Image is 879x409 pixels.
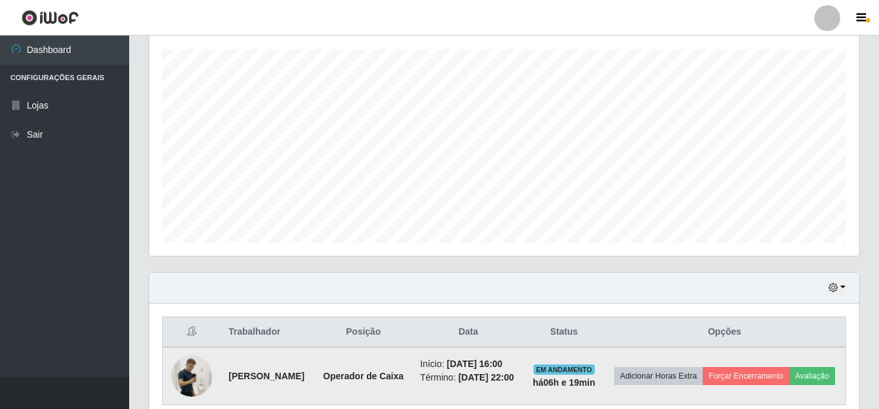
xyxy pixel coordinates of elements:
button: Adicionar Horas Extra [614,367,703,385]
th: Data [413,317,524,348]
img: CoreUI Logo [21,10,79,26]
th: Trabalhador [221,317,315,348]
th: Status [524,317,604,348]
li: Início: [420,357,517,371]
button: Forçar Encerramento [703,367,789,385]
button: Avaliação [789,367,835,385]
strong: há 06 h e 19 min [533,377,595,388]
time: [DATE] 22:00 [459,372,514,383]
time: [DATE] 16:00 [447,359,502,369]
th: Posição [315,317,413,348]
strong: Operador de Caixa [323,371,404,381]
li: Término: [420,371,517,384]
th: Opções [604,317,846,348]
span: EM ANDAMENTO [533,364,595,375]
strong: [PERSON_NAME] [229,371,304,381]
